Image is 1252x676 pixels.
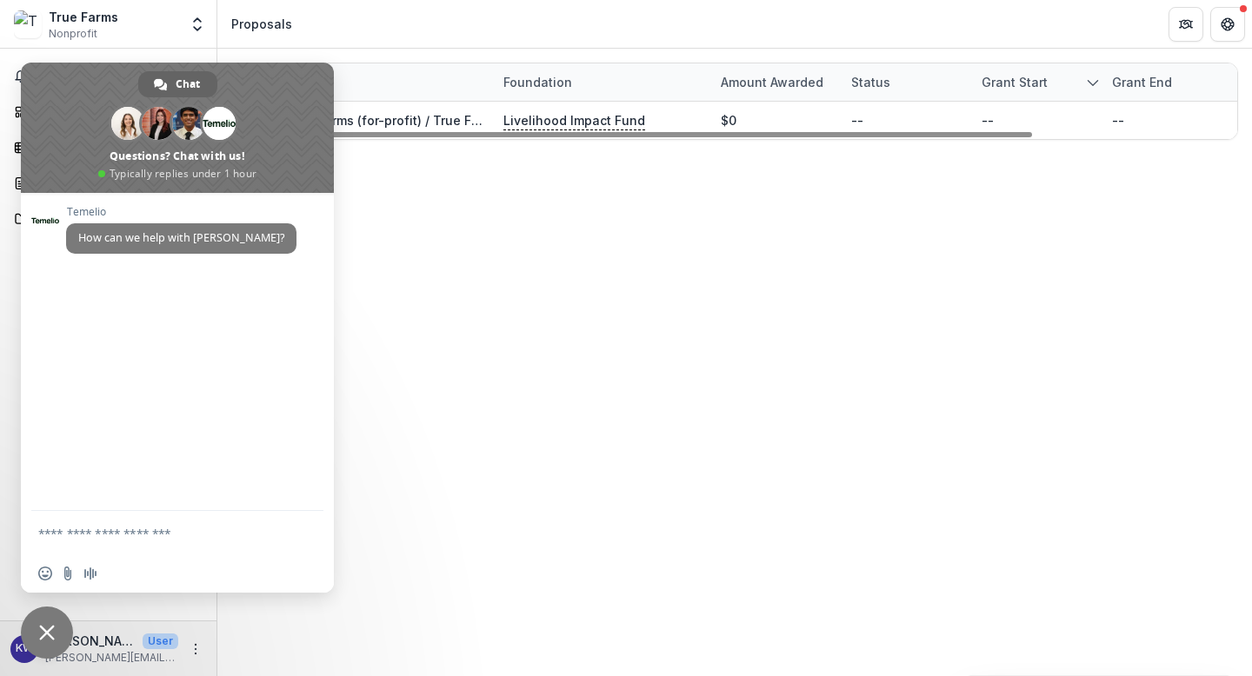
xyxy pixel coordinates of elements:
[45,650,178,666] p: [PERSON_NAME][EMAIL_ADDRESS][DOMAIN_NAME]
[1112,111,1124,129] div: --
[493,73,583,91] div: Foundation
[971,63,1102,101] div: Grant start
[1102,63,1232,101] div: Grant end
[721,111,736,129] div: $0
[7,63,210,90] button: Notifications
[138,71,217,97] a: Chat
[14,10,42,38] img: True Farms
[710,73,834,91] div: Amount awarded
[710,63,841,101] div: Amount awarded
[78,230,284,245] span: How can we help with [PERSON_NAME]?
[143,633,178,649] p: User
[1210,7,1245,42] button: Get Help
[45,632,136,650] p: [PERSON_NAME]
[38,511,282,554] textarea: Compose your message...
[851,111,863,129] div: --
[7,204,210,233] a: Documents
[1102,73,1182,91] div: Grant end
[7,133,210,162] a: Tasks
[1086,76,1100,89] svg: sorted descending
[503,111,645,130] p: Livelihood Impact Fund
[49,26,97,42] span: Nonprofit
[841,63,971,101] div: Status
[16,643,34,654] div: Kwami Williams
[971,73,1058,91] div: Grant start
[49,8,118,26] div: True Farms
[276,63,493,101] div: Grant
[7,97,210,126] a: Dashboard
[493,63,710,101] div: Foundation
[66,206,296,218] span: Temelio
[176,71,200,97] span: Chat
[21,606,73,659] a: Close chat
[1169,7,1203,42] button: Partners
[185,639,206,659] button: More
[224,11,299,36] nav: breadcrumb
[231,15,292,33] div: Proposals
[7,169,210,197] a: Proposals
[61,567,75,580] span: Send a file
[185,7,210,42] button: Open entity switcher
[83,567,97,580] span: Audio message
[38,567,52,580] span: Insert an emoji
[982,111,994,129] div: --
[841,73,901,91] div: Status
